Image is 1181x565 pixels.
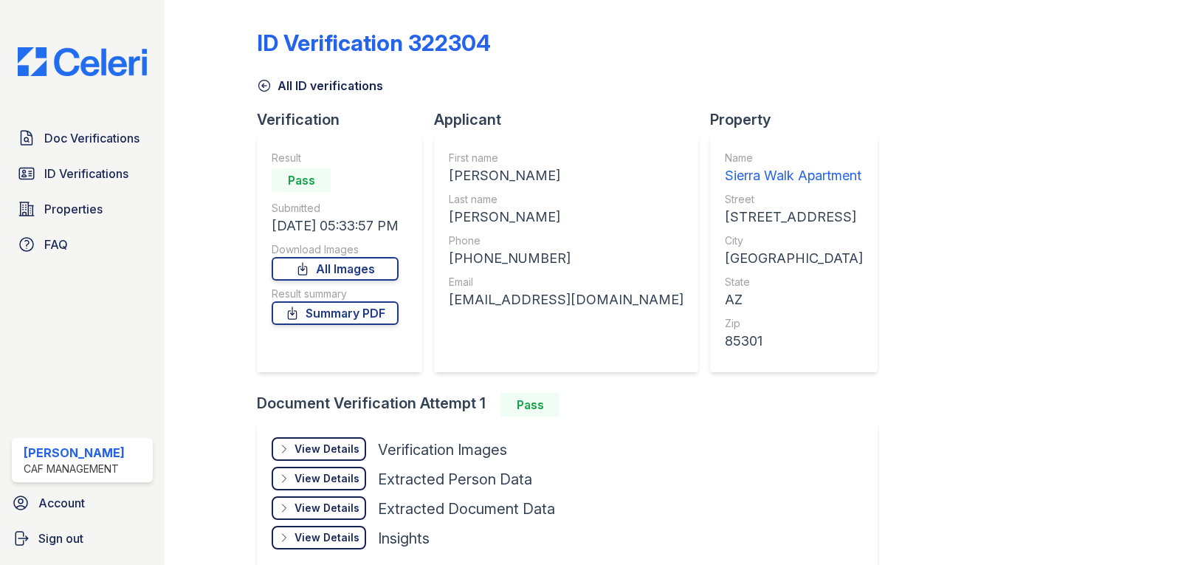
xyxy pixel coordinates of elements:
img: CE_Logo_Blue-a8612792a0a2168367f1c8372b55b34899dd931a85d93a1a3d3e32e68fde9ad4.png [6,47,159,76]
div: Result summary [272,287,399,301]
div: Pass [272,168,331,192]
a: FAQ [12,230,153,259]
a: ID Verifications [12,159,153,188]
div: Submitted [272,201,399,216]
a: Summary PDF [272,301,399,325]
div: View Details [295,530,359,545]
a: Name Sierra Walk Apartment [725,151,863,186]
div: State [725,275,863,290]
div: View Details [295,442,359,456]
div: Result [272,151,399,165]
div: 85301 [725,331,863,352]
div: [PERSON_NAME] [449,207,684,227]
div: CAF Management [24,462,125,476]
div: View Details [295,501,359,516]
div: [DATE] 05:33:57 PM [272,216,399,236]
span: Sign out [38,530,83,547]
div: [EMAIL_ADDRESS][DOMAIN_NAME] [449,290,684,310]
div: Verification [257,109,434,130]
div: Download Images [272,242,399,257]
div: Last name [449,192,684,207]
div: Zip [725,316,863,331]
a: Sign out [6,524,159,553]
div: AZ [725,290,863,310]
div: Applicant [434,109,710,130]
a: All ID verifications [257,77,383,95]
div: View Details [295,471,359,486]
span: ID Verifications [44,165,128,182]
div: ID Verification 322304 [257,30,491,56]
a: All Images [272,257,399,281]
div: Street [725,192,863,207]
div: Extracted Document Data [378,499,555,519]
div: Insights [378,528,430,549]
div: Email [449,275,684,290]
div: Document Verification Attempt 1 [257,393,889,417]
div: City [725,233,863,248]
div: Extracted Person Data [378,469,532,490]
div: Name [725,151,863,165]
span: Properties [44,200,103,218]
div: Pass [500,393,559,417]
span: FAQ [44,236,68,253]
span: Account [38,494,85,512]
a: Account [6,488,159,518]
div: Sierra Walk Apartment [725,165,863,186]
div: Property [710,109,889,130]
div: [PERSON_NAME] [449,165,684,186]
div: [GEOGRAPHIC_DATA] [725,248,863,269]
div: First name [449,151,684,165]
a: Properties [12,194,153,224]
div: [STREET_ADDRESS] [725,207,863,227]
div: [PHONE_NUMBER] [449,248,684,269]
div: [PERSON_NAME] [24,444,125,462]
div: Verification Images [378,439,507,460]
span: Doc Verifications [44,129,140,147]
a: Doc Verifications [12,123,153,153]
div: Phone [449,233,684,248]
